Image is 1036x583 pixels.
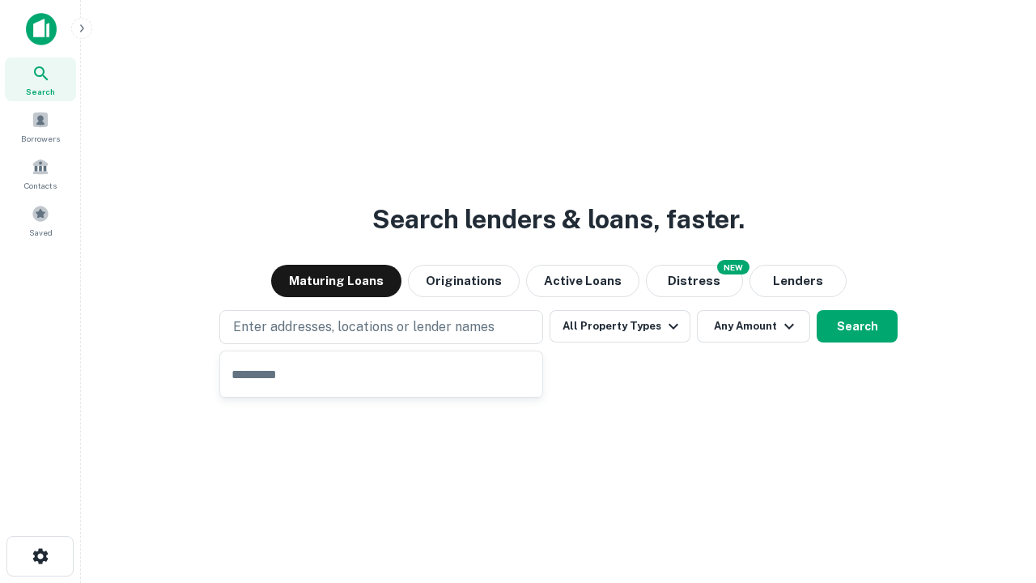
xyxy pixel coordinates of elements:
button: Lenders [749,265,847,297]
span: Borrowers [21,132,60,145]
span: Search [26,85,55,98]
button: Search distressed loans with lien and other non-mortgage details. [646,265,743,297]
span: Contacts [24,179,57,192]
a: Search [5,57,76,101]
iframe: Chat Widget [955,453,1036,531]
button: Any Amount [697,310,810,343]
p: Enter addresses, locations or lender names [233,317,495,337]
button: Active Loans [526,265,639,297]
button: Search [817,310,898,343]
button: Maturing Loans [271,265,401,297]
a: Saved [5,198,76,242]
h3: Search lenders & loans, faster. [372,200,745,239]
button: All Property Types [550,310,690,343]
a: Contacts [5,151,76,195]
button: Enter addresses, locations or lender names [219,310,543,344]
button: Originations [408,265,520,297]
span: Saved [29,226,53,239]
img: capitalize-icon.png [26,13,57,45]
div: NEW [717,260,749,274]
a: Borrowers [5,104,76,148]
